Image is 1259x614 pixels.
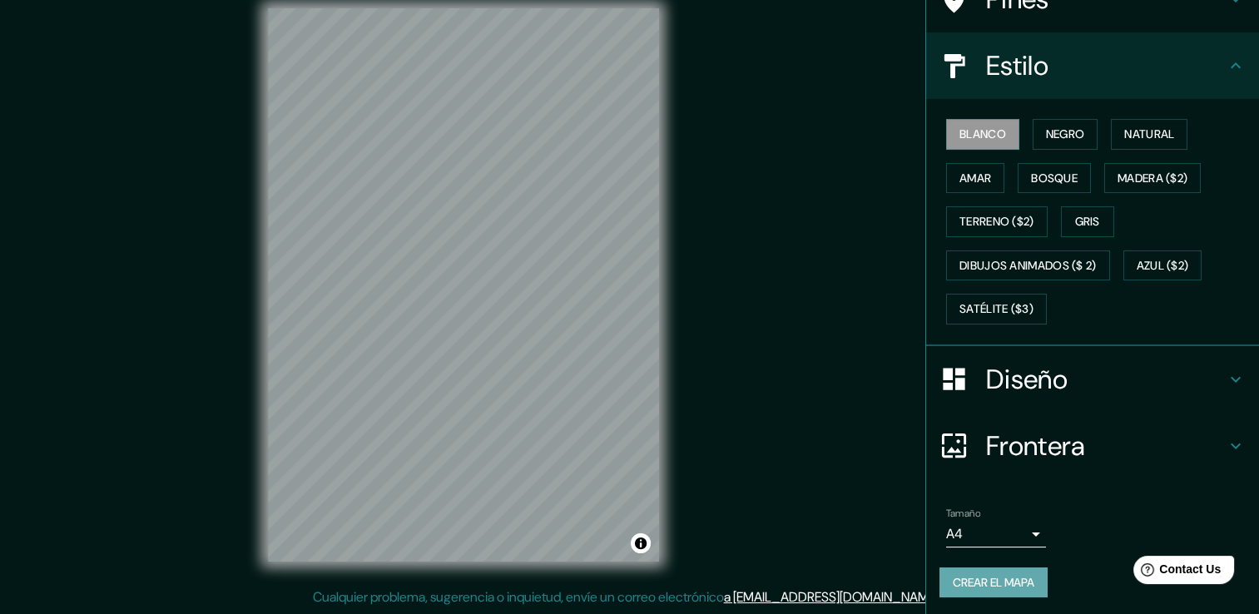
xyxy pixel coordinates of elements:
button: Terreno ($2) [946,206,1048,237]
font: Gris [1075,211,1100,232]
div: Estilo [926,32,1259,99]
button: Bosque [1018,163,1091,194]
font: Amar [959,168,991,189]
button: Crear el mapa [939,567,1048,598]
button: Azul ($2) [1123,250,1202,281]
p: Cualquier problema, sugerencia o inquietud, envíe un correo electrónico . [313,587,941,607]
font: Satélite ($3) [959,299,1033,319]
font: Crear el mapa [953,572,1034,593]
button: Negro [1033,119,1098,150]
button: Dibujos animados ($ 2) [946,250,1110,281]
label: Tamaño [946,506,980,520]
font: Terreno ($2) [959,211,1034,232]
font: Azul ($2) [1137,255,1189,276]
font: Blanco [959,124,1006,145]
canvas: Mapa [268,8,659,562]
button: Madera ($2) [1104,163,1201,194]
button: Natural [1111,119,1187,150]
h4: Diseño [986,363,1226,396]
font: Madera ($2) [1118,168,1187,189]
div: Diseño [926,346,1259,413]
button: Gris [1061,206,1114,237]
button: Satélite ($3) [946,294,1047,324]
font: Bosque [1031,168,1078,189]
div: Frontera [926,413,1259,479]
h4: Estilo [986,49,1226,82]
div: A4 [946,521,1046,547]
iframe: Help widget launcher [1111,549,1241,596]
font: Natural [1124,124,1174,145]
font: Negro [1046,124,1085,145]
button: Alternar atribución [631,533,651,553]
button: Blanco [946,119,1019,150]
h4: Frontera [986,429,1226,463]
a: a [EMAIL_ADDRESS][DOMAIN_NAME] [724,588,939,606]
button: Amar [946,163,1004,194]
font: Dibujos animados ($ 2) [959,255,1097,276]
